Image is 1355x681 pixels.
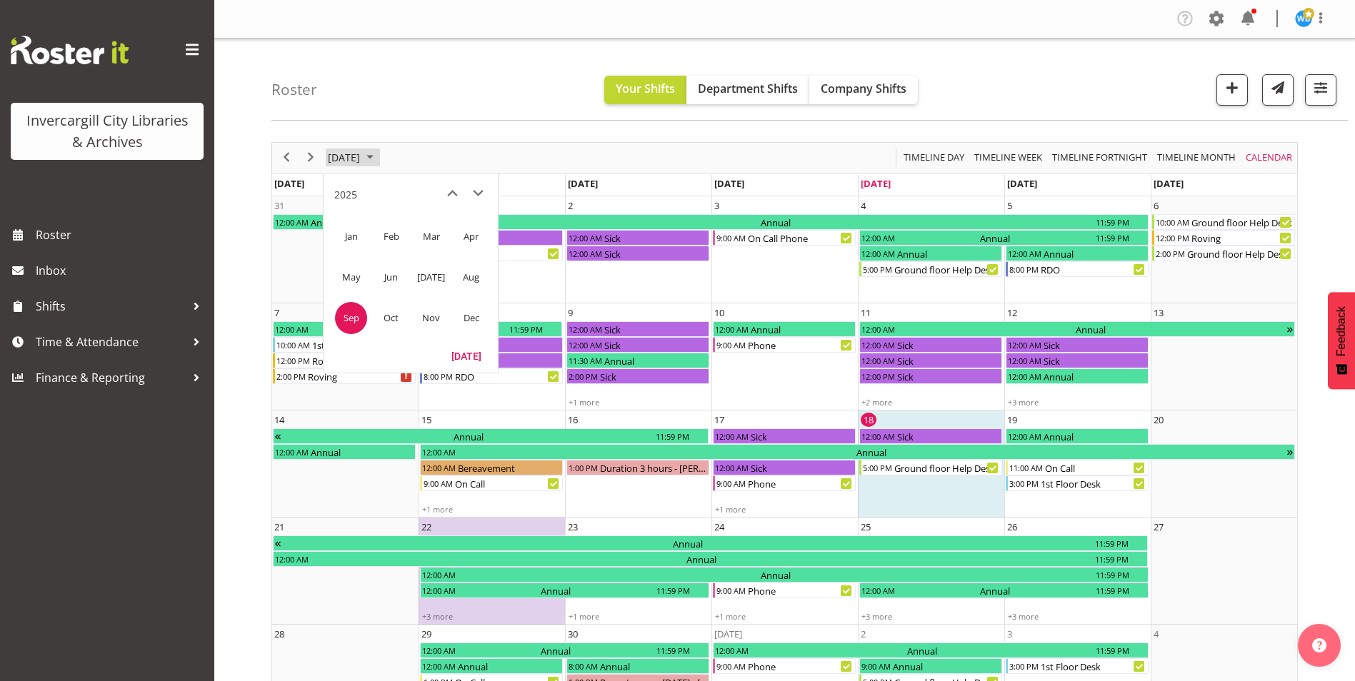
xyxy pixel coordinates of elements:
div: 2:00 PM [567,369,599,383]
div: 3:00 PM [1008,476,1039,490]
div: Annual [309,215,415,229]
div: Sick Begin From Thursday, September 11, 2025 at 12:00:00 AM GMT+12:00 Ends At Thursday, September... [859,353,1002,368]
div: Sick Begin From Friday, September 12, 2025 at 12:00:00 AM GMT+12:00 Ends At Friday, September 12,... [1006,353,1149,368]
span: Finance & Reporting [36,367,186,388]
span: Time & Attendance [36,331,186,353]
button: Timeline Day [901,148,967,166]
div: Sick Begin From Tuesday, September 2, 2025 at 12:00:00 AM GMT+12:00 Ends At Tuesday, September 2,... [566,246,709,261]
td: Tuesday, September 9, 2025 [565,303,711,410]
div: Annual [896,322,1286,336]
div: Annual Begin From Wednesday, October 1, 2025 at 12:00:00 AM GMT+13:00 Ends At Friday, October 3, ... [713,642,1149,658]
div: Sick [896,338,1001,352]
div: 12:00 AM [421,445,456,459]
div: 12:00 AM [714,460,749,475]
div: 11 [861,306,871,320]
h4: Roster [271,81,317,98]
div: 14 [274,413,284,427]
div: Phone [746,659,855,673]
div: Annual [896,583,1094,597]
td: Thursday, September 4, 2025 [858,196,1004,303]
div: Annual [456,215,1094,229]
div: 9 [568,306,573,320]
div: Annual [749,322,855,336]
div: Annual Begin From Sunday, September 21, 2025 at 12:00:00 AM GMT+12:00 Ends At Friday, September 2... [273,551,1148,567]
div: Annual [309,552,1094,566]
span: Department Shifts [698,81,798,96]
div: Ground floor Help Desk Begin From Thursday, September 18, 2025 at 5:00:00 PM GMT+12:00 Ends At Th... [859,460,1002,475]
div: Annual [1042,246,1148,261]
button: Fortnight [1050,148,1150,166]
span: Timeline Week [973,148,1044,166]
img: Rosterit website logo [11,36,129,64]
td: Monday, September 22, 2025 [419,518,565,625]
div: 9:00 AM [715,476,746,490]
div: 12:00 AM [274,552,309,566]
div: 4 [861,198,866,213]
div: 5:00 PM [861,460,893,475]
div: 1st Floor Desk [1039,476,1148,490]
div: Annual [896,231,1094,245]
div: Annual [1042,429,1148,443]
button: previous month [439,181,465,206]
div: Annual [891,659,1001,673]
div: Roving [311,353,415,368]
div: Annual Begin From Friday, September 12, 2025 at 12:00:00 AM GMT+12:00 Ends At Friday, September 1... [1006,368,1149,384]
td: Saturday, September 20, 2025 [1151,410,1297,518]
div: Phone Begin From Wednesday, September 24, 2025 at 9:00:00 AM GMT+12:00 Ends At Wednesday, Septemb... [713,582,856,598]
div: Duration 3 hours - Willem Burger Begin From Tuesday, September 16, 2025 at 1:00:00 PM GMT+12:00 E... [566,460,709,475]
div: 12:00 AM [860,583,896,597]
div: RDO [1039,262,1148,276]
span: Timeline Day [902,148,966,166]
div: Sick Begin From Thursday, September 11, 2025 at 12:00:00 PM GMT+12:00 Ends At Thursday, September... [859,368,1002,384]
td: Thursday, September 18, 2025 [858,410,1004,518]
div: Annual Begin From Sunday, August 31, 2025 at 12:00:00 AM GMT+12:00 Ends At Sunday, August 31, 202... [273,214,416,230]
div: Roving Begin From Sunday, September 7, 2025 at 12:00:00 PM GMT+12:00 Ends At Sunday, September 7,... [273,353,416,368]
td: Friday, September 19, 2025 [1004,410,1151,518]
div: Roving [1190,231,1294,245]
div: +3 more [859,611,1004,622]
div: Ground floor Help Desk [1190,215,1294,229]
td: Thursday, September 25, 2025 [858,518,1004,625]
td: Thursday, September 11, 2025 [858,303,1004,410]
span: [DATE] [568,177,598,190]
button: Next [301,148,321,166]
div: Annual Begin From Thursday, September 11, 2025 at 12:00:00 AM GMT+12:00 Ends At Tuesday, Septembe... [273,428,709,444]
td: Tuesday, September 16, 2025 [565,410,711,518]
div: 12:00 AM [714,643,749,657]
div: Ground floor Help Desk Begin From Thursday, September 4, 2025 at 5:00:00 PM GMT+12:00 Ends At Thu... [859,261,1002,277]
div: Annual Begin From Thursday, September 25, 2025 at 12:00:00 AM GMT+12:00 Ends At Friday, September... [859,582,1149,598]
button: Month [1244,148,1295,166]
div: Sick Begin From Wednesday, September 17, 2025 at 12:00:00 AM GMT+12:00 Ends At Wednesday, Septemb... [713,428,856,444]
div: 12:00 AM [274,215,309,229]
div: Sick [603,246,709,261]
div: 12:00 AM [421,659,456,673]
div: Sick [456,353,562,368]
td: Sunday, August 31, 2025 [272,196,419,303]
span: Sep [335,302,367,334]
td: Tuesday, September 2, 2025 [565,196,711,303]
span: May [335,261,367,293]
td: Sunday, September 21, 2025 [272,518,419,625]
div: 12:00 AM [567,322,603,336]
div: 12:00 AM [421,643,456,657]
div: 19 [1007,413,1017,427]
div: Sick [749,429,855,443]
div: Annual [603,353,709,368]
button: Your Shifts [604,76,686,104]
td: Saturday, September 27, 2025 [1151,518,1297,625]
div: 11:00 AM [1008,460,1044,475]
span: [DATE] [1154,177,1184,190]
div: 12:00 AM [274,322,309,336]
div: +1 more [566,611,711,622]
div: 13 [1154,306,1164,320]
div: 12:00 AM [860,322,896,336]
span: Dec [455,302,487,334]
span: Jan [335,221,367,253]
div: +1 more [712,504,857,515]
div: 9:00 AM [715,659,746,673]
div: Duration 3 hours - [PERSON_NAME] [599,460,709,475]
td: Friday, September 12, 2025 [1004,303,1151,410]
div: Phone [746,476,855,490]
div: Annual [309,445,415,459]
div: Annual [456,659,562,673]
